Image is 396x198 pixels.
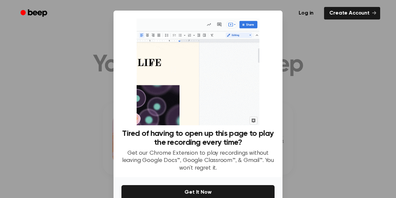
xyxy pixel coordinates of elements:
[121,129,275,147] h3: Tired of having to open up this page to play the recording every time?
[16,7,53,20] a: Beep
[292,6,320,21] a: Log in
[137,19,259,125] img: Beep extension in action
[121,150,275,172] p: Get our Chrome Extension to play recordings without leaving Google Docs™, Google Classroom™, & Gm...
[324,7,380,20] a: Create Account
